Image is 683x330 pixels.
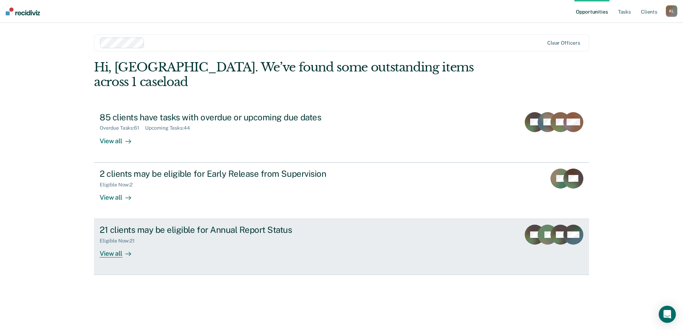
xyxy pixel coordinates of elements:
[94,219,589,275] a: 21 clients may be eligible for Annual Report StatusEligible Now:21View all
[94,106,589,162] a: 85 clients have tasks with overdue or upcoming due datesOverdue Tasks:61Upcoming Tasks:44View all
[100,238,140,244] div: Eligible Now : 21
[100,169,350,179] div: 2 clients may be eligible for Early Release from Supervision
[145,125,196,131] div: Upcoming Tasks : 44
[100,131,140,145] div: View all
[94,162,589,219] a: 2 clients may be eligible for Early Release from SupervisionEligible Now:2View all
[100,125,145,131] div: Overdue Tasks : 61
[6,7,40,15] img: Recidiviz
[666,5,677,17] button: RL
[100,182,138,188] div: Eligible Now : 2
[659,306,676,323] div: Open Intercom Messenger
[666,5,677,17] div: R L
[100,225,350,235] div: 21 clients may be eligible for Annual Report Status
[547,40,580,46] div: Clear officers
[100,187,140,201] div: View all
[100,112,350,122] div: 85 clients have tasks with overdue or upcoming due dates
[94,60,490,89] div: Hi, [GEOGRAPHIC_DATA]. We’ve found some outstanding items across 1 caseload
[100,244,140,258] div: View all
